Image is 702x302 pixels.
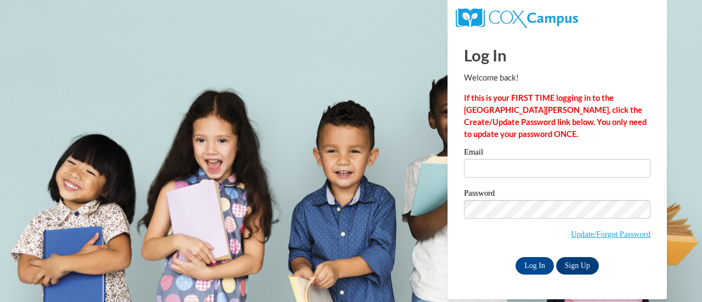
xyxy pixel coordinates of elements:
a: Update/Forgot Password [571,230,650,238]
p: Welcome back! [464,72,650,84]
a: Sign Up [556,257,599,275]
a: COX Campus [456,13,578,22]
strong: If this is your FIRST TIME logging in to the [GEOGRAPHIC_DATA][PERSON_NAME], click the Create/Upd... [464,93,647,139]
label: Password [464,189,650,200]
h1: Log In [464,44,650,66]
img: COX Campus [456,8,578,28]
input: Log In [516,257,554,275]
label: Email [464,148,650,159]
